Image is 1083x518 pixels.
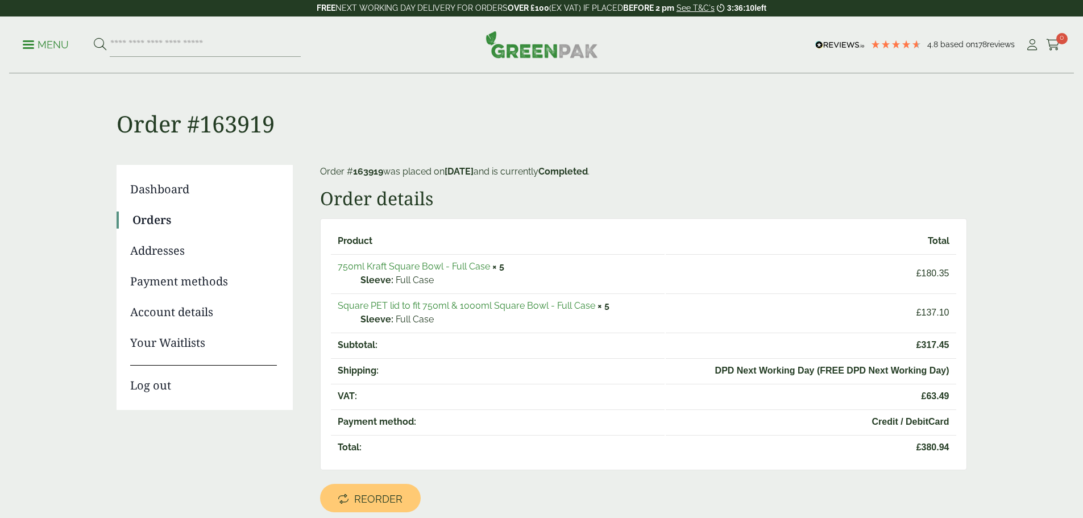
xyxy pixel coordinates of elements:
[623,3,674,13] strong: BEFORE 2 pm
[130,304,277,321] a: Account details
[508,3,549,13] strong: OVER £100
[338,300,595,311] a: Square PET lid to fit 750ml & 1000ml Square Bowl - Full Case
[673,389,949,403] span: 63.49
[673,338,949,352] span: 317.45
[331,333,665,357] th: Subtotal:
[916,308,922,317] span: £
[1056,33,1068,44] span: 0
[130,365,277,394] a: Log out
[331,384,665,408] th: VAT:
[445,166,474,177] mark: [DATE]
[331,358,665,383] th: Shipping:
[1025,39,1039,51] i: My Account
[927,40,940,49] span: 4.8
[360,313,393,326] strong: Sleeve:
[1046,39,1060,51] i: Cart
[354,493,403,505] span: Reorder
[331,229,665,253] th: Product
[815,41,865,49] img: REVIEWS.io
[320,165,967,179] p: Order # was placed on and is currently .
[23,38,69,52] p: Menu
[331,409,665,434] th: Payment method:
[132,212,277,229] a: Orders
[666,409,956,434] td: Credit / DebitCard
[673,441,949,454] span: 380.94
[727,3,754,13] span: 3:36:10
[360,273,658,287] p: Full Case
[130,242,277,259] a: Addresses
[360,313,658,326] p: Full Case
[320,188,967,209] h2: Order details
[677,3,715,13] a: See T&C's
[320,484,421,512] a: Reorder
[23,38,69,49] a: Menu
[353,166,383,177] mark: 163919
[666,358,956,383] td: DPD Next Working Day (FREE DPD Next Working Day)
[940,40,975,49] span: Based on
[331,435,665,459] th: Total:
[130,273,277,290] a: Payment methods
[492,261,504,272] strong: × 5
[987,40,1015,49] span: reviews
[130,334,277,351] a: Your Waitlists
[916,340,922,350] span: £
[486,31,598,58] img: GreenPak Supplies
[916,308,949,317] bdi: 137.10
[916,268,949,278] bdi: 180.35
[1046,36,1060,53] a: 0
[666,229,956,253] th: Total
[360,273,393,287] strong: Sleeve:
[117,74,967,138] h1: Order #163919
[916,268,922,278] span: £
[975,40,987,49] span: 178
[922,391,927,401] span: £
[916,442,922,452] span: £
[338,261,490,272] a: 750ml Kraft Square Bowl - Full Case
[538,166,588,177] mark: Completed
[130,181,277,198] a: Dashboard
[597,300,609,311] strong: × 5
[754,3,766,13] span: left
[317,3,335,13] strong: FREE
[870,39,922,49] div: 4.78 Stars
